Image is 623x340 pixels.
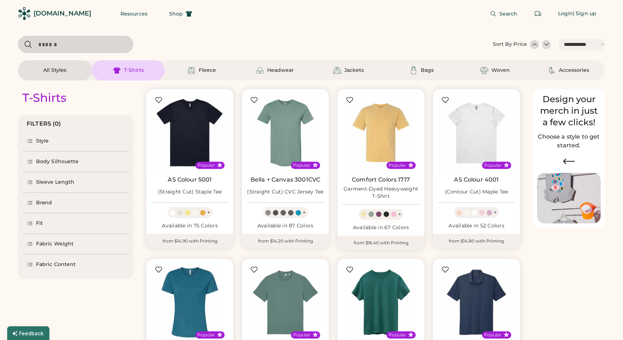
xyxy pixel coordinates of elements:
[437,93,516,172] img: AS Colour 4001 (Contour Cut) Maple Tee
[36,179,74,186] div: Sleeve Length
[337,236,424,250] div: from $16.40 with Printing
[151,93,229,172] img: AS Colour 5001 (Straight Cut) Staple Tee
[342,186,420,200] div: Garment-Dyed Heavyweight T-Shirt
[256,66,264,75] img: Headwear Icon
[217,162,222,168] button: Popular Style
[484,162,502,168] div: Popular
[302,209,306,217] div: +
[454,176,499,183] a: AS Colour 4001
[342,224,420,231] div: Available in 67 Colors
[36,158,79,165] div: Body Silhouette
[187,66,196,75] img: Fleece Icon
[207,209,210,217] div: +
[313,162,318,168] button: Popular Style
[573,10,596,17] div: | Sign up
[342,93,420,172] img: Comfort Colors 1717 Garment-Dyed Heavyweight T-Shirt
[168,176,212,183] a: AS Colour 5001
[267,67,294,74] div: Headwear
[36,220,43,227] div: Fit
[43,67,66,74] div: All Styles
[160,6,201,21] button: Shop
[589,308,620,339] iframe: Front Chat
[217,332,222,337] button: Popular Style
[198,332,215,338] div: Popular
[531,6,545,21] button: Retrieve an order
[493,41,527,48] div: Sort By Price
[409,66,418,75] img: Bags Icon
[36,199,52,206] div: Brand
[18,7,31,20] img: Rendered Logo - Screens
[36,261,76,268] div: Fabric Content
[293,332,310,338] div: Popular
[344,67,364,74] div: Jackets
[27,119,61,128] div: FILTERS (0)
[246,222,324,230] div: Available in 87 Colors
[36,240,74,248] div: Fabric Weight
[389,162,406,168] div: Popular
[124,67,144,74] div: T-Shirts
[199,67,216,74] div: Fleece
[537,132,601,150] h2: Choose a style to get started.
[421,67,434,74] div: Bags
[445,188,508,196] div: (Contour Cut) Maple Tee
[158,188,222,196] div: (Straight Cut) Staple Tee
[22,91,66,105] div: T-Shirts
[36,138,49,145] div: Style
[146,234,233,248] div: from $14.90 with Printing
[246,93,324,172] img: BELLA + CANVAS 3001CVC (Straight Cut) CVC Jersey Tee
[491,67,510,74] div: Woven
[242,234,329,248] div: from $14.20 with Printing
[151,222,229,230] div: Available in 75 Colors
[198,162,215,168] div: Popular
[437,222,516,230] div: Available in 52 Colors
[169,11,183,16] span: Shop
[247,188,323,196] div: (Straight Cut) CVC Jersey Tee
[504,332,509,337] button: Popular Style
[504,162,509,168] button: Popular Style
[251,176,320,183] a: Bella + Canvas 3001CVC
[484,332,502,338] div: Popular
[408,332,414,337] button: Popular Style
[313,332,318,337] button: Popular Style
[112,66,121,75] img: T-Shirts Icon
[352,176,410,183] a: Comfort Colors 1717
[408,162,414,168] button: Popular Style
[112,6,156,21] button: Resources
[558,10,573,17] div: Login
[333,66,341,75] img: Jackets Icon
[480,66,489,75] img: Woven Icon
[494,209,497,217] div: +
[389,332,406,338] div: Popular
[537,93,601,128] div: Design your merch in just a few clicks!
[433,234,520,248] div: from $14.80 with Printing
[398,210,401,218] div: +
[537,173,601,224] img: Image of Lisa Congdon Eye Print on T-Shirt and Hat
[293,162,310,168] div: Popular
[499,11,518,16] span: Search
[559,67,589,74] div: Accessories
[481,6,526,21] button: Search
[547,66,556,75] img: Accessories Icon
[34,9,91,18] div: [DOMAIN_NAME]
